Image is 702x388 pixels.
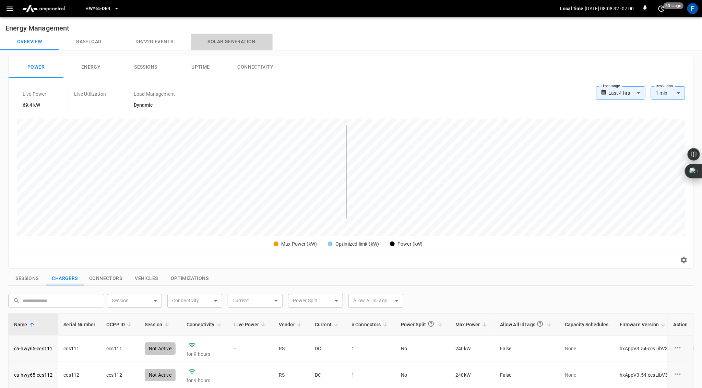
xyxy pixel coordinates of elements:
[165,271,214,286] button: show latest optimizations
[101,336,139,362] td: ccs111
[173,56,228,78] button: Uptime
[656,3,667,14] button: set refresh interval
[687,3,698,14] div: profile-icon
[145,320,171,329] span: Session
[335,240,379,248] div: Optimized limit (kW)
[23,102,47,109] h6: 69.4 kW
[614,336,678,362] td: hxAppV3.54-ccsLibV3.4
[229,336,274,362] td: -
[187,320,224,329] span: Connectivity
[601,83,620,89] label: Time Range
[58,336,101,362] td: ccs111
[565,372,609,378] p: None
[500,318,554,331] span: Allow All IdTags
[84,271,128,286] button: show latest connectors
[235,320,268,329] span: Live Power
[46,271,84,286] button: show latest charge points
[585,5,634,12] p: [DATE] 08:08:32 -07:00
[668,314,693,336] th: Action
[620,320,668,329] span: Firmware Version
[145,342,176,355] div: Not Active
[352,320,390,329] span: # Connectors
[560,5,584,12] p: Local time
[656,83,673,89] label: Resolution
[228,56,283,78] button: Connectivity
[456,320,489,329] span: Max Power
[118,34,190,50] button: Dr/V2G events
[63,56,118,78] button: Energy
[83,2,122,15] button: HWY65-DER
[106,320,134,329] span: OCPP ID
[9,56,63,78] button: Power
[187,351,224,357] p: for 9 hours
[346,336,395,362] td: 1
[85,5,110,13] span: HWY65-DER
[315,320,341,329] span: Current
[279,320,304,329] span: Vendor
[134,91,175,97] p: Load Management
[20,2,68,15] img: ampcontrol.io logo
[58,314,101,336] th: Serial Number
[118,56,173,78] button: Sessions
[395,336,450,362] td: No
[14,320,36,329] span: Name
[145,369,176,381] div: Not Active
[651,86,685,99] div: 1 min
[565,345,609,352] p: None
[273,336,309,362] td: RS
[187,377,224,384] p: for 9 hours
[74,91,106,97] p: Live Utilization
[450,336,495,362] td: 240 kW
[495,336,559,362] td: False
[23,91,47,97] p: Live Power
[8,271,46,286] button: show latest sessions
[128,271,165,286] button: show latest vehicles
[664,2,684,9] span: 30 s ago
[309,336,346,362] td: DC
[559,314,614,336] th: Capacity Schedules
[74,102,106,109] h6: -
[674,343,688,354] div: charge point options
[191,34,273,50] button: Solar generation
[281,240,317,248] div: Max Power (kW)
[401,318,445,331] span: Power Split
[134,102,175,109] h6: Dynamic
[14,345,52,352] a: ca-hwy65-ccs111
[608,86,645,99] div: Last 4 hrs
[397,240,423,248] div: Power (kW)
[14,372,52,378] a: ca-hwy65-ccs112
[59,34,118,50] button: Baseload
[674,370,688,380] div: charge point options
